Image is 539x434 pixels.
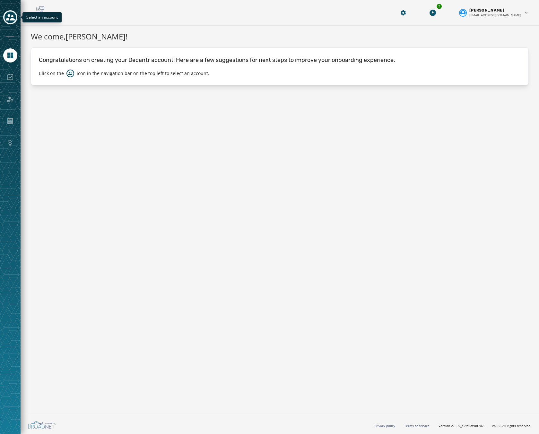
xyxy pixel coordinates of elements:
[456,5,531,20] button: User settings
[439,423,487,428] span: Version
[469,8,504,13] span: [PERSON_NAME]
[31,31,529,42] h1: Welcome, [PERSON_NAME] !
[404,423,430,428] a: Terms of service
[451,423,487,428] span: v2.5.9_a2fe5df9bf7071e1522954d516a80c78c649093f
[77,70,209,77] p: icon in the navigation bar on the top left to select an account.
[39,70,64,77] p: Click on the
[3,48,17,63] a: Navigate to Home
[3,10,17,24] button: Toggle account select drawer
[26,14,58,20] span: Select an account
[397,7,409,19] button: Manage global settings
[492,423,531,428] span: © 2025 All rights reserved.
[436,3,442,10] div: 2
[374,423,395,428] a: Privacy policy
[469,13,521,18] span: [EMAIL_ADDRESS][DOMAIN_NAME]
[427,7,439,19] button: Download Menu
[39,55,521,64] p: Congratulations on creating your Decantr account! Here are a few suggestions for next steps to im...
